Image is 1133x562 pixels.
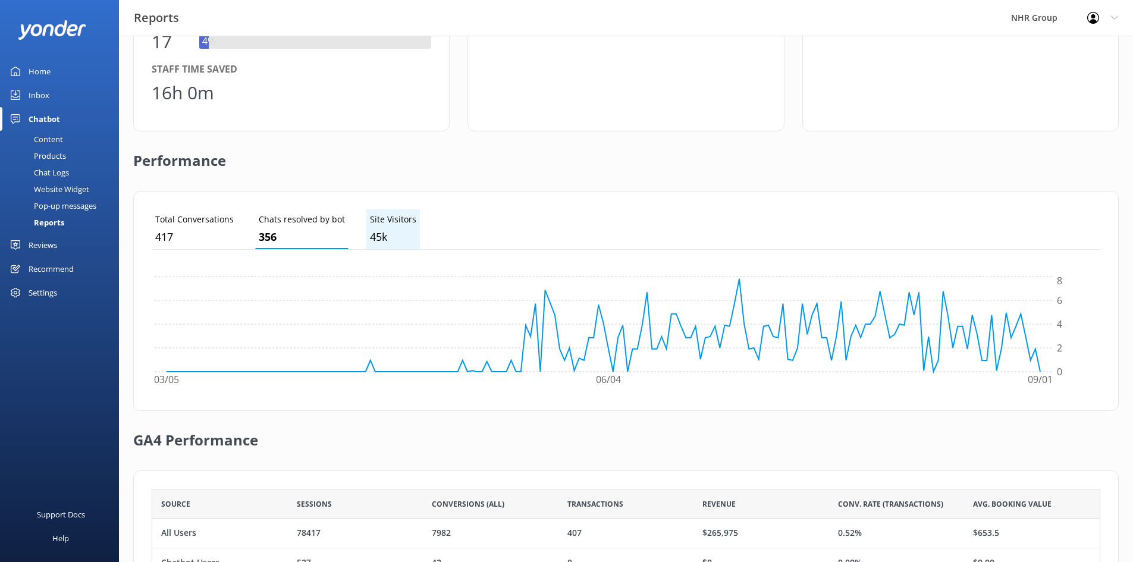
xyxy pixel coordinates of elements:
div: Chat Logs [7,164,69,181]
div: Reports [7,214,64,231]
tspan: 06/04 [596,373,621,387]
span: Avg. Booking Value [973,498,1052,510]
span: Conversions (All) [432,498,504,510]
span: Revenue [702,498,736,510]
div: Website Widget [7,181,89,197]
a: Website Widget [7,181,119,197]
div: Staff time saved [152,62,431,77]
div: 78417 [297,527,321,540]
div: 7982 [432,527,451,540]
div: 16h 0m [152,79,214,107]
div: $653.5 [973,527,999,540]
div: Recommend [29,257,74,281]
tspan: 09/01 [1028,373,1053,387]
h2: GA4 Performance [133,411,258,459]
div: 17 [152,27,187,56]
a: Chat Logs [7,164,119,181]
tspan: 2 [1057,341,1062,354]
span: Transactions [567,498,623,510]
p: Site Visitors [370,213,416,226]
img: yonder-white-logo.png [18,20,86,40]
p: Total Conversations [155,213,234,226]
h2: Performance [133,131,226,179]
div: 4% [199,34,218,49]
div: Inbox [29,83,49,107]
div: Help [52,526,69,550]
tspan: 0 [1057,365,1062,378]
h3: Reports [134,8,179,27]
div: Support Docs [37,503,85,526]
tspan: 8 [1057,275,1062,288]
p: 356 [259,228,345,246]
p: Chats resolved by bot [259,213,345,226]
div: Pop-up messages [7,197,96,214]
p: 417 [155,228,234,246]
span: Sessions [297,498,332,510]
div: Chatbot [29,107,60,131]
p: 44,927 [370,228,416,246]
a: Reports [7,214,119,231]
div: Products [7,147,66,164]
a: Content [7,131,119,147]
div: $265,975 [702,527,738,540]
div: 0.52% [838,527,862,540]
tspan: 6 [1057,294,1062,307]
div: row [152,519,1100,548]
tspan: 4 [1057,318,1062,331]
span: Source [161,498,190,510]
div: 407 [567,527,582,540]
div: All Users [161,527,196,540]
span: Conv. Rate (Transactions) [838,498,943,510]
div: Content [7,131,63,147]
a: Pop-up messages [7,197,119,214]
div: Settings [29,281,57,304]
div: Reviews [29,233,57,257]
a: Products [7,147,119,164]
tspan: 03/05 [154,373,179,387]
div: Home [29,59,51,83]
